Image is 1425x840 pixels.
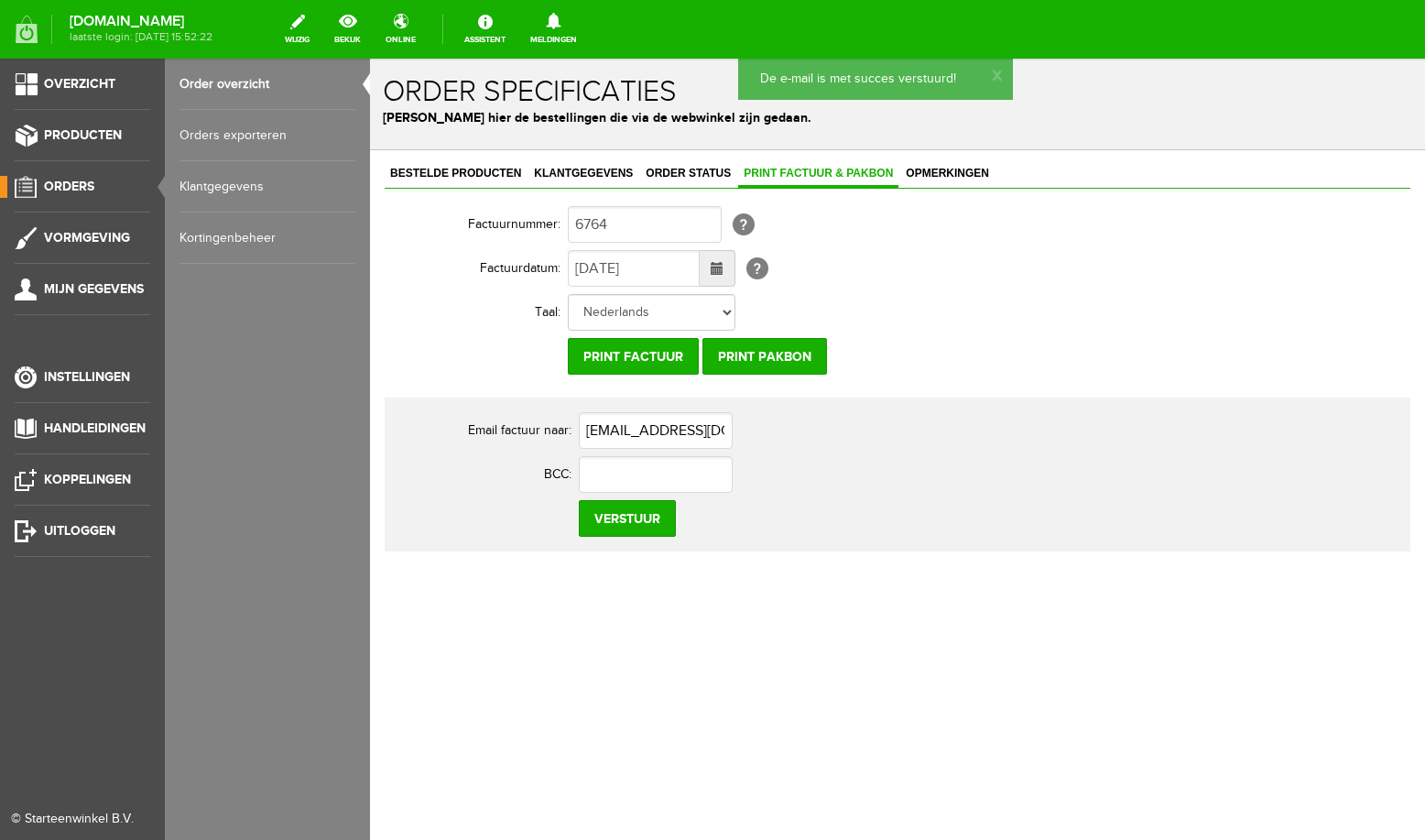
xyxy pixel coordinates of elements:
th: Email factuur naar: [26,350,209,394]
input: Print pakbon [332,279,457,316]
input: Verstuur [209,442,306,478]
a: bekijk [323,9,372,49]
span: Klantgegevens [158,108,268,121]
a: Order status [270,103,366,129]
a: x [623,6,632,25]
span: Uitloggen [44,523,115,539]
a: Meldingen [519,9,588,49]
span: Print factuur & pakbon [368,108,528,121]
span: Producten [44,127,122,143]
p: De e-mail is met succes verstuurd! [390,11,621,30]
div: © Starteenwinkel B.V. [11,810,139,829]
span: [?] [376,199,398,221]
span: Instellingen [44,369,130,385]
a: online [375,9,427,49]
a: wijzig [274,9,321,49]
strong: [DOMAIN_NAME] [70,16,212,27]
input: Datum tot... [198,191,330,228]
a: Kortingenbeheer [179,213,355,264]
p: [PERSON_NAME] hier de bestellingen die via de webwinkel zijn gedaan. [13,49,1042,69]
span: Opmerkingen [530,108,625,121]
a: Orders exporteren [179,110,355,161]
th: Taal: [15,232,198,276]
h1: Order specificaties [13,17,1042,49]
span: Orders [44,179,94,194]
input: Print factuur [198,279,329,316]
th: Factuurnummer: [15,144,198,188]
span: Handleidingen [44,420,146,436]
a: Bestelde producten [15,103,157,129]
span: Bestelde producten [15,108,157,121]
span: Koppelingen [44,472,131,487]
a: Klantgegevens [158,103,268,129]
a: Opmerkingen [530,103,625,129]
a: Klantgegevens [179,161,355,213]
span: Vormgeving [44,230,130,245]
span: laatste login: [DATE] 15:52:22 [70,32,212,42]
a: Assistent [453,9,517,49]
span: Overzicht [44,76,115,92]
th: BCC: [26,394,209,438]
span: [?] [363,155,385,177]
a: Print factuur & pakbon [368,103,528,129]
span: Mijn gegevens [44,281,144,297]
th: Factuurdatum: [15,188,198,232]
a: Order overzicht [179,59,355,110]
span: Order status [270,108,366,121]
